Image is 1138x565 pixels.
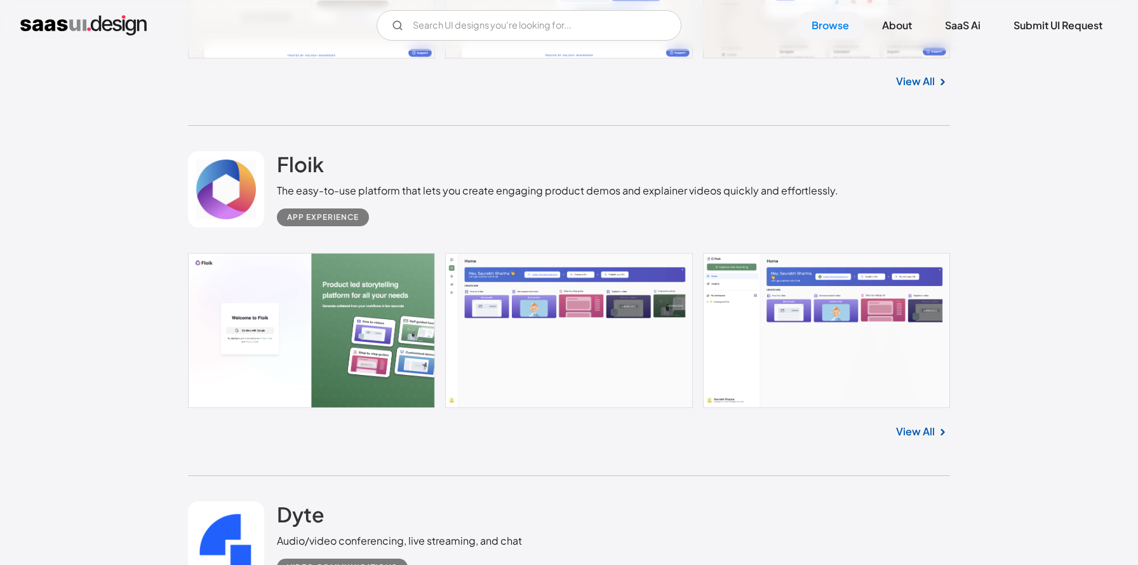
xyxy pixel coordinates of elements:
[277,533,522,548] div: Audio/video conferencing, live streaming, and chat
[896,74,935,89] a: View All
[930,11,996,39] a: SaaS Ai
[998,11,1118,39] a: Submit UI Request
[377,10,681,41] input: Search UI designs you're looking for...
[867,11,927,39] a: About
[277,501,325,527] h2: Dyte
[287,210,359,225] div: App Experience
[277,151,324,177] h2: Floik
[277,183,838,198] div: The easy-to-use platform that lets you create engaging product demos and explainer videos quickly...
[896,424,935,439] a: View All
[377,10,681,41] form: Email Form
[20,15,147,36] a: home
[277,501,325,533] a: Dyte
[796,11,864,39] a: Browse
[277,151,324,183] a: Floik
